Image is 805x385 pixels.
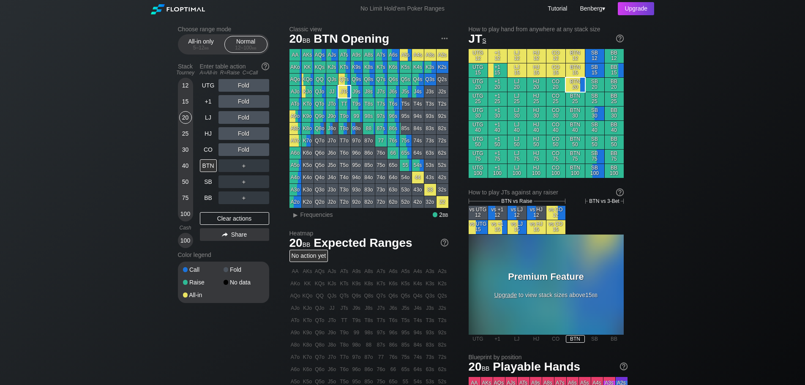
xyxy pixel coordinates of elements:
[566,150,585,164] div: BTN 75
[338,74,350,85] div: QTs
[338,123,350,134] div: T8o
[351,74,363,85] div: Q9s
[566,78,585,92] div: BTN 20
[302,184,314,196] div: K3o
[566,135,585,149] div: BTN 50
[488,150,507,164] div: +1 75
[289,184,301,196] div: A3o
[546,78,565,92] div: CO 20
[546,49,565,63] div: CO 12
[363,86,375,98] div: J8s
[387,184,399,196] div: 63o
[615,188,625,197] img: help.32db89a4.svg
[224,267,264,273] div: Fold
[585,150,604,164] div: SB 75
[363,98,375,110] div: T8s
[400,86,412,98] div: J5s
[469,135,488,149] div: UTG 50
[469,92,488,106] div: UTG 25
[548,5,567,12] a: Tutorial
[412,49,424,61] div: A4s
[351,147,363,159] div: 96o
[400,172,412,183] div: 54o
[527,135,546,149] div: HJ 50
[302,61,314,73] div: KK
[338,184,350,196] div: T3o
[326,172,338,183] div: J4o
[412,110,424,122] div: 94s
[387,86,399,98] div: J6s
[302,98,314,110] div: KTo
[585,78,604,92] div: SB 20
[289,196,301,208] div: A2o
[363,74,375,85] div: Q8s
[527,63,546,77] div: HJ 15
[400,74,412,85] div: Q5s
[289,49,301,61] div: AA
[218,191,269,204] div: ＋
[488,63,507,77] div: +1 15
[605,92,624,106] div: BB 25
[179,143,192,156] div: 30
[200,111,217,124] div: LJ
[437,135,448,147] div: 72s
[289,74,301,85] div: AQo
[488,164,507,178] div: +1 100
[424,86,436,98] div: J3s
[412,147,424,159] div: 64s
[437,159,448,171] div: 52s
[200,60,269,79] div: Enter table action
[424,184,436,196] div: 33
[326,86,338,98] div: JJ
[302,110,314,122] div: K9o
[387,123,399,134] div: 86s
[338,135,350,147] div: T7o
[488,121,507,135] div: +1 40
[351,135,363,147] div: 97o
[508,121,527,135] div: LJ 40
[578,4,606,13] div: ▾
[605,150,624,164] div: BB 75
[580,5,602,12] span: Benberg
[200,70,269,76] div: A=All-in R=Raise C=Call
[200,175,217,188] div: SB
[179,175,192,188] div: 50
[508,92,527,106] div: LJ 25
[351,196,363,208] div: 92o
[488,78,507,92] div: +1 20
[508,150,527,164] div: LJ 75
[437,110,448,122] div: 92s
[338,147,350,159] div: T6o
[363,172,375,183] div: 84o
[488,92,507,106] div: +1 25
[314,86,326,98] div: QJo
[179,234,192,247] div: 100
[338,86,350,98] div: JTs
[351,86,363,98] div: J9s
[437,123,448,134] div: 82s
[585,49,604,63] div: SB 12
[375,74,387,85] div: Q7s
[469,26,624,33] h2: How to play hand from anywhere at any stack size
[437,98,448,110] div: T2s
[412,184,424,196] div: 43o
[400,123,412,134] div: 85s
[200,143,217,156] div: CO
[527,106,546,120] div: HJ 30
[400,184,412,196] div: 53o
[387,196,399,208] div: 62o
[326,196,338,208] div: J2o
[200,95,217,108] div: +1
[546,135,565,149] div: CO 50
[218,175,269,188] div: ＋
[469,189,624,196] div: How to play JTs against any raiser
[338,110,350,122] div: T9o
[314,172,326,183] div: Q4o
[437,184,448,196] div: 32s
[289,135,301,147] div: A7o
[387,61,399,73] div: K6s
[375,135,387,147] div: 77
[205,45,209,51] span: bb
[566,92,585,106] div: BTN 25
[289,123,301,134] div: A8o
